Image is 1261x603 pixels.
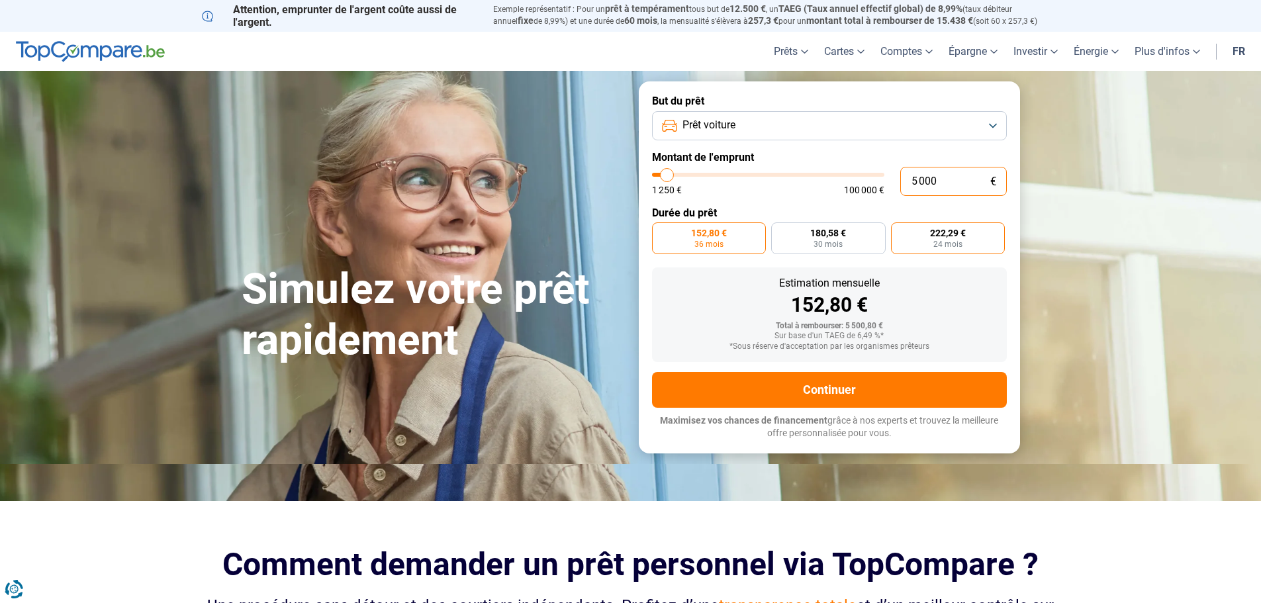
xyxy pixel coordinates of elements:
button: Prêt voiture [652,111,1007,140]
span: 152,80 € [691,228,727,238]
span: € [990,176,996,187]
h1: Simulez votre prêt rapidement [242,264,623,366]
div: Sur base d'un TAEG de 6,49 %* [663,332,996,341]
img: TopCompare [16,41,165,62]
span: prêt à tempérament [605,3,689,14]
p: Exemple représentatif : Pour un tous but de , un (taux débiteur annuel de 8,99%) et une durée de ... [493,3,1060,27]
h2: Comment demander un prêt personnel via TopCompare ? [202,546,1060,582]
label: But du prêt [652,95,1007,107]
span: Maximisez vos chances de financement [660,415,827,426]
span: 180,58 € [810,228,846,238]
a: Plus d'infos [1127,32,1208,71]
span: 1 250 € [652,185,682,195]
span: TAEG (Taux annuel effectif global) de 8,99% [778,3,962,14]
span: 24 mois [933,240,962,248]
p: grâce à nos experts et trouvez la meilleure offre personnalisée pour vous. [652,414,1007,440]
span: 12.500 € [729,3,766,14]
div: Total à rembourser: 5 500,80 € [663,322,996,331]
a: Comptes [872,32,941,71]
span: fixe [518,15,534,26]
a: fr [1225,32,1253,71]
div: Estimation mensuelle [663,278,996,289]
a: Épargne [941,32,1005,71]
a: Investir [1005,32,1066,71]
label: Durée du prêt [652,207,1007,219]
span: montant total à rembourser de 15.438 € [806,15,973,26]
button: Continuer [652,372,1007,408]
a: Prêts [766,32,816,71]
div: *Sous réserve d'acceptation par les organismes prêteurs [663,342,996,351]
div: 152,80 € [663,295,996,315]
span: 222,29 € [930,228,966,238]
p: Attention, emprunter de l'argent coûte aussi de l'argent. [202,3,477,28]
span: 36 mois [694,240,724,248]
span: Prêt voiture [682,118,735,132]
span: 100 000 € [844,185,884,195]
span: 257,3 € [748,15,778,26]
label: Montant de l'emprunt [652,151,1007,163]
a: Cartes [816,32,872,71]
a: Énergie [1066,32,1127,71]
span: 30 mois [814,240,843,248]
span: 60 mois [624,15,657,26]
